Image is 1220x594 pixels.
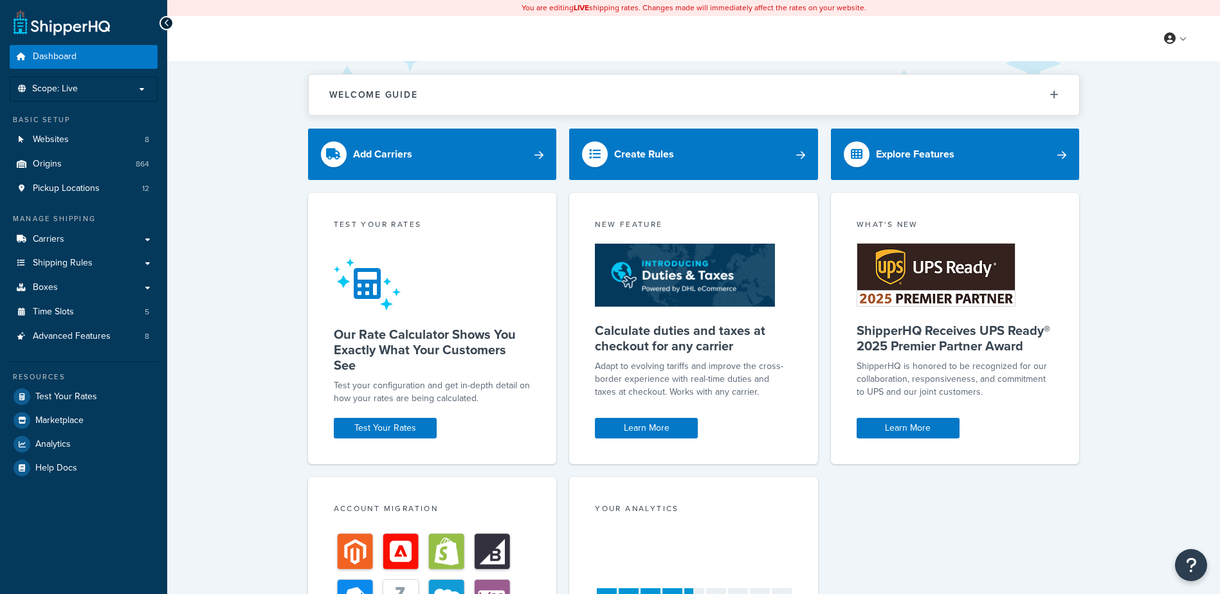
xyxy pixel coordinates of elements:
[595,323,792,354] h5: Calculate duties and taxes at checkout for any carrier
[145,331,149,342] span: 8
[10,177,158,201] li: Pickup Locations
[308,129,557,180] a: Add Carriers
[33,258,93,269] span: Shipping Rules
[10,409,158,432] a: Marketplace
[33,134,69,145] span: Websites
[614,145,674,163] div: Create Rules
[876,145,954,163] div: Explore Features
[10,45,158,69] a: Dashboard
[10,152,158,176] a: Origins864
[10,152,158,176] li: Origins
[35,415,84,426] span: Marketplace
[10,372,158,382] div: Resources
[857,219,1054,233] div: What's New
[309,75,1079,115] button: Welcome Guide
[136,159,149,170] span: 864
[33,51,77,62] span: Dashboard
[33,307,74,318] span: Time Slots
[334,503,531,517] div: Account Migration
[831,129,1080,180] a: Explore Features
[10,300,158,324] a: Time Slots5
[10,251,158,275] a: Shipping Rules
[10,276,158,300] a: Boxes
[32,84,78,94] span: Scope: Live
[595,418,698,438] a: Learn More
[574,2,589,14] b: LIVE
[334,327,531,373] h5: Our Rate Calculator Shows You Exactly What Your Customers See
[10,433,158,456] a: Analytics
[1175,549,1207,581] button: Open Resource Center
[353,145,412,163] div: Add Carriers
[595,219,792,233] div: New Feature
[35,463,77,474] span: Help Docs
[10,325,158,348] a: Advanced Features8
[35,392,97,402] span: Test Your Rates
[33,183,100,194] span: Pickup Locations
[334,379,531,405] div: Test your configuration and get in-depth detail on how your rates are being calculated.
[33,282,58,293] span: Boxes
[35,439,71,450] span: Analytics
[334,418,437,438] a: Test Your Rates
[10,128,158,152] li: Websites
[10,456,158,480] a: Help Docs
[595,360,792,399] p: Adapt to evolving tariffs and improve the cross-border experience with real-time duties and taxes...
[569,129,818,180] a: Create Rules
[33,331,111,342] span: Advanced Features
[10,177,158,201] a: Pickup Locations12
[857,418,960,438] a: Learn More
[10,385,158,408] a: Test Your Rates
[145,134,149,145] span: 8
[857,360,1054,399] p: ShipperHQ is honored to be recognized for our collaboration, responsiveness, and commitment to UP...
[10,114,158,125] div: Basic Setup
[10,228,158,251] a: Carriers
[857,323,1054,354] h5: ShipperHQ Receives UPS Ready® 2025 Premier Partner Award
[33,234,64,245] span: Carriers
[334,219,531,233] div: Test your rates
[33,159,62,170] span: Origins
[10,213,158,224] div: Manage Shipping
[10,300,158,324] li: Time Slots
[595,503,792,517] div: Your Analytics
[10,128,158,152] a: Websites8
[10,325,158,348] li: Advanced Features
[142,183,149,194] span: 12
[145,307,149,318] span: 5
[329,90,418,100] h2: Welcome Guide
